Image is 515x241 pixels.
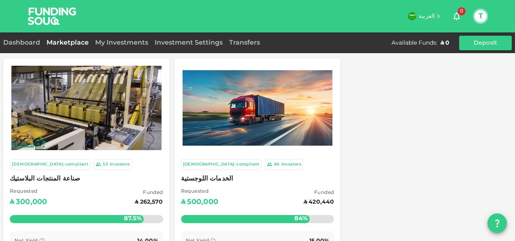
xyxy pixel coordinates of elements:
span: 0 [458,7,466,15]
button: Deposit [459,36,512,50]
div: [DEMOGRAPHIC_DATA]-compliant [12,161,88,168]
a: Dashboard [3,40,43,46]
div: [DEMOGRAPHIC_DATA]-compliant [183,161,260,168]
a: Investment Settings [151,40,226,46]
div: 60 [274,161,280,168]
button: T [475,10,487,22]
img: Marketplace Logo [11,66,162,150]
span: Funded [304,189,334,197]
button: question [487,213,507,233]
span: صناعة المنتجات البلاستيك [10,173,163,185]
a: Transfers [226,40,263,46]
div: Investors [110,161,130,168]
span: Funded [135,189,163,197]
span: Requested [10,188,47,196]
button: 0 [449,8,465,24]
div: 53 [103,161,108,168]
a: Marketplace [43,40,92,46]
a: My Investments [92,40,151,46]
span: Requested [181,188,218,196]
div: ʢ 0 [441,39,449,47]
img: flag-sa.b9a346574cdc8950dd34b50780441f57.svg [408,12,416,20]
img: Marketplace Logo [183,70,333,145]
div: Investors [281,161,302,168]
span: العربية [419,13,435,19]
span: الخدمات اللوجستية [181,173,334,185]
div: Available Funds : [392,39,437,47]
